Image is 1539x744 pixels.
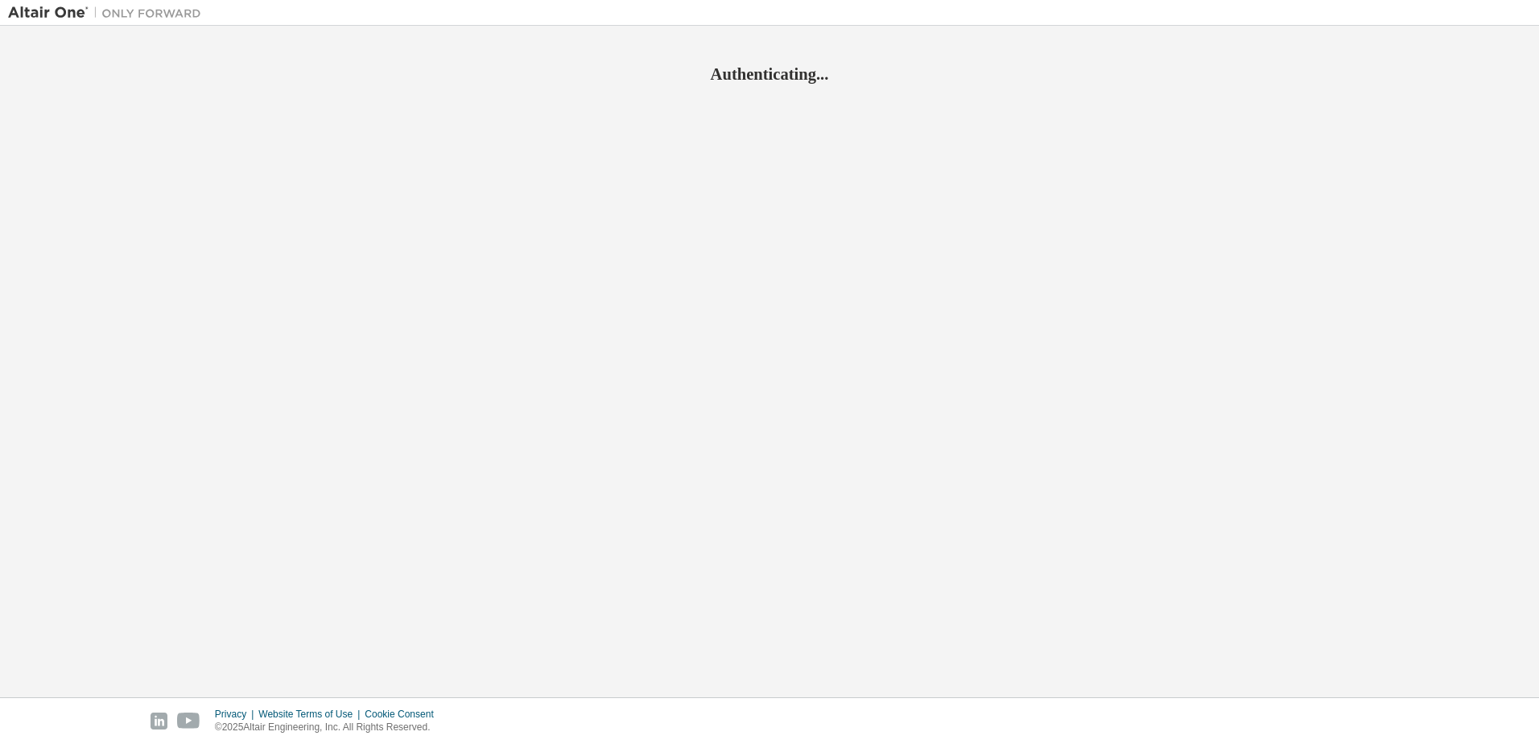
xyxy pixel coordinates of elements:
[215,708,258,721] div: Privacy
[258,708,365,721] div: Website Terms of Use
[177,713,200,730] img: youtube.svg
[365,708,443,721] div: Cookie Consent
[151,713,167,730] img: linkedin.svg
[8,64,1531,85] h2: Authenticating...
[215,721,444,734] p: © 2025 Altair Engineering, Inc. All Rights Reserved.
[8,5,209,21] img: Altair One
